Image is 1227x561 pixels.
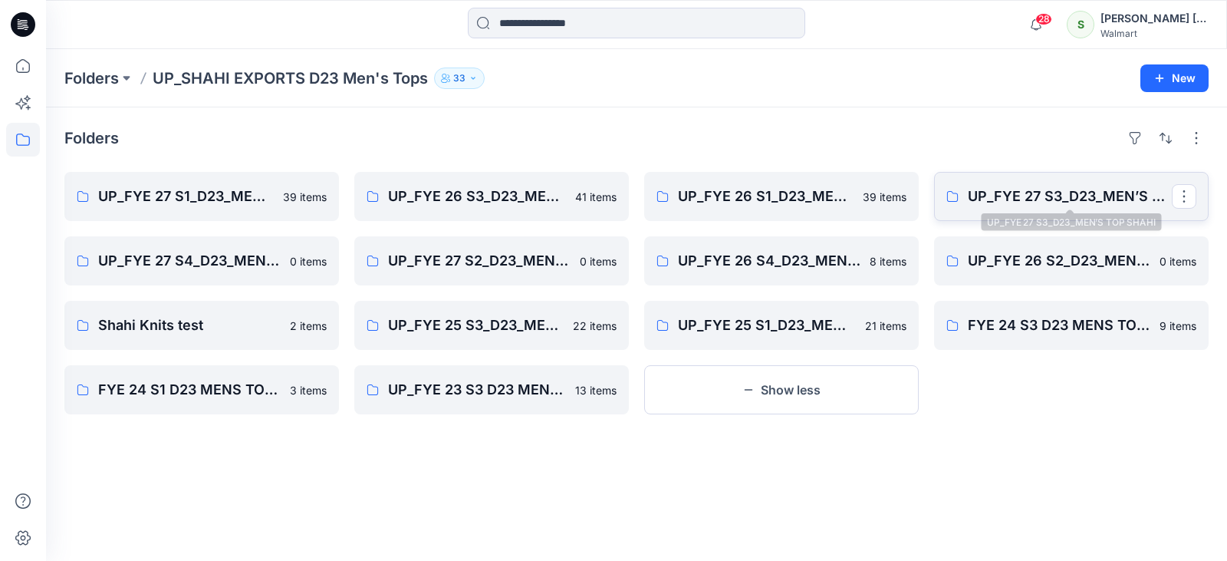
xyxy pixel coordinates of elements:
[64,301,339,350] a: Shahi Knits test2 items
[64,129,119,147] h4: Folders
[644,236,919,285] a: UP_FYE 26 S4_D23_MEN’S TOP SHAHI8 items
[934,301,1209,350] a: FYE 24 S3 D23 MENS TOP SHAHI9 items
[388,250,571,272] p: UP_FYE 27 S2_D23_MEN’S TOP SHAHI
[678,315,856,336] p: UP_FYE 25 S1_D23_MEN’S TOP SHAHI
[678,250,860,272] p: UP_FYE 26 S4_D23_MEN’S TOP SHAHI
[453,70,465,87] p: 33
[98,250,281,272] p: UP_FYE 27 S4_D23_MEN’S TOP SHAHI
[1067,11,1094,38] div: S​
[644,301,919,350] a: UP_FYE 25 S1_D23_MEN’S TOP SHAHI21 items
[64,68,119,89] a: Folders
[575,382,617,398] p: 13 items
[678,186,854,207] p: UP_FYE 26 S1_D23_MEN’S TOP SHAHI
[1035,13,1052,25] span: 28
[64,236,339,285] a: UP_FYE 27 S4_D23_MEN’S TOP SHAHI0 items
[644,365,919,414] button: Show less
[1100,9,1208,28] div: [PERSON_NAME] ​[PERSON_NAME]
[354,301,629,350] a: UP_FYE 25 S3_D23_MEN’S TOP SHAHI22 items
[354,172,629,221] a: UP_FYE 26 S3_D23_MEN’S TOP SHAHI41 items
[870,253,906,269] p: 8 items
[934,236,1209,285] a: UP_FYE 26 S2_D23_MEN’S TOP SHAHI0 items
[968,250,1150,272] p: UP_FYE 26 S2_D23_MEN’S TOP SHAHI
[290,382,327,398] p: 3 items
[434,68,485,89] button: 33
[153,68,428,89] p: UP_SHAHI EXPORTS D23 Men's Tops
[968,315,1150,336] p: FYE 24 S3 D23 MENS TOP SHAHI
[968,186,1172,207] p: UP_FYE 27 S3_D23_MEN’S TOP SHAHI
[290,318,327,334] p: 2 items
[354,236,629,285] a: UP_FYE 27 S2_D23_MEN’S TOP SHAHI0 items
[865,318,906,334] p: 21 items
[64,365,339,414] a: FYE 24 S1 D23 MENS TOP SHAHI3 items
[580,253,617,269] p: 0 items
[354,365,629,414] a: UP_FYE 23 S3 D23 MEN’S TOP SHAHI13 items
[573,318,617,334] p: 22 items
[283,189,327,205] p: 39 items
[1160,318,1196,334] p: 9 items
[575,189,617,205] p: 41 items
[934,172,1209,221] a: UP_FYE 27 S3_D23_MEN’S TOP SHAHI
[863,189,906,205] p: 39 items
[64,172,339,221] a: UP_FYE 27 S1_D23_MEN’S TOP SHAHI39 items
[644,172,919,221] a: UP_FYE 26 S1_D23_MEN’S TOP SHAHI39 items
[1100,28,1208,39] div: Walmart
[388,379,566,401] p: UP_FYE 23 S3 D23 MEN’S TOP SHAHI
[388,315,564,336] p: UP_FYE 25 S3_D23_MEN’S TOP SHAHI
[98,186,274,207] p: UP_FYE 27 S1_D23_MEN’S TOP SHAHI
[98,315,281,336] p: Shahi Knits test
[1160,253,1196,269] p: 0 items
[290,253,327,269] p: 0 items
[98,379,281,401] p: FYE 24 S1 D23 MENS TOP SHAHI
[388,186,566,207] p: UP_FYE 26 S3_D23_MEN’S TOP SHAHI
[1140,64,1209,92] button: New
